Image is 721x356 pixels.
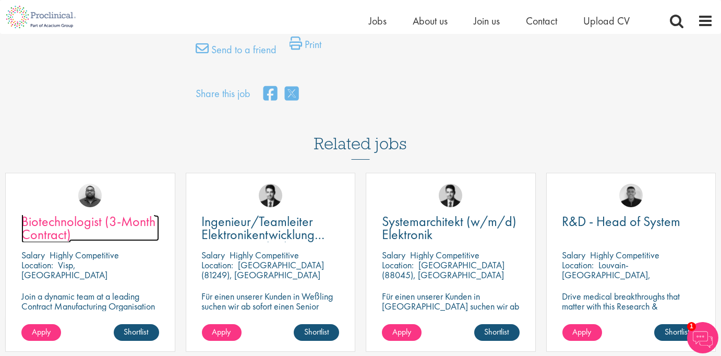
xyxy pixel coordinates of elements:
[687,322,696,331] span: 1
[687,322,718,353] img: Chatbot
[50,249,119,261] p: Highly Competitive
[562,212,681,230] span: R&D - Head of System
[392,326,411,337] span: Apply
[285,83,299,105] a: share on twitter
[410,249,479,261] p: Highly Competitive
[196,86,251,101] label: Share this job
[439,184,462,207] img: Thomas Wenig
[32,326,51,337] span: Apply
[382,291,520,341] p: Für einen unserer Kunden in [GEOGRAPHIC_DATA] suchen wir ab sofort einen Leitenden Systemarchitek...
[474,14,500,28] a: Join us
[562,249,586,261] span: Salary
[294,324,339,341] a: Shortlist
[114,324,159,341] a: Shortlist
[382,259,504,281] p: [GEOGRAPHIC_DATA] (88045), [GEOGRAPHIC_DATA]
[526,14,557,28] a: Contact
[562,215,700,228] a: R&D - Head of System
[21,324,61,341] a: Apply
[619,184,643,207] img: Christian Andersen
[382,212,516,243] span: Systemarchitekt (w/m/d) Elektronik
[382,215,520,241] a: Systemarchitekt (w/m/d) Elektronik
[21,291,159,341] p: Join a dynamic team at a leading Contract Manufacturing Organisation (CMO) and contribute to grou...
[382,259,414,271] span: Location:
[290,37,322,57] a: Print
[573,326,592,337] span: Apply
[369,14,387,28] a: Jobs
[583,14,630,28] a: Upload CV
[21,212,155,243] span: Biotechnologist (3-Month Contract)
[562,259,594,271] span: Location:
[413,14,448,28] a: About us
[202,259,325,281] p: [GEOGRAPHIC_DATA] (81249), [GEOGRAPHIC_DATA]
[202,212,325,256] span: Ingenieur/Teamleiter Elektronikentwicklung Aviation (m/w/d)
[196,42,277,63] a: Send to a friend
[654,324,700,341] a: Shortlist
[382,324,422,341] a: Apply
[202,215,340,241] a: Ingenieur/Teamleiter Elektronikentwicklung Aviation (m/w/d)
[230,249,299,261] p: Highly Competitive
[202,259,234,271] span: Location:
[202,249,225,261] span: Salary
[21,215,159,241] a: Biotechnologist (3-Month Contract)
[591,249,660,261] p: Highly Competitive
[259,184,282,207] img: Thomas Wenig
[212,326,231,337] span: Apply
[562,259,651,291] p: Louvain-[GEOGRAPHIC_DATA], [GEOGRAPHIC_DATA]
[314,109,407,160] h3: Related jobs
[78,184,102,207] img: Ashley Bennett
[202,324,242,341] a: Apply
[264,83,278,105] a: share on facebook
[562,291,700,321] p: Drive medical breakthroughs that matter with this Research & Development position!
[382,249,405,261] span: Salary
[474,324,520,341] a: Shortlist
[202,291,340,331] p: Für einen unserer Kunden in Weßling suchen wir ab sofort einen Senior Electronics Engineer Avioni...
[21,259,53,271] span: Location:
[21,249,45,261] span: Salary
[562,324,602,341] a: Apply
[21,259,107,281] p: Visp, [GEOGRAPHIC_DATA]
